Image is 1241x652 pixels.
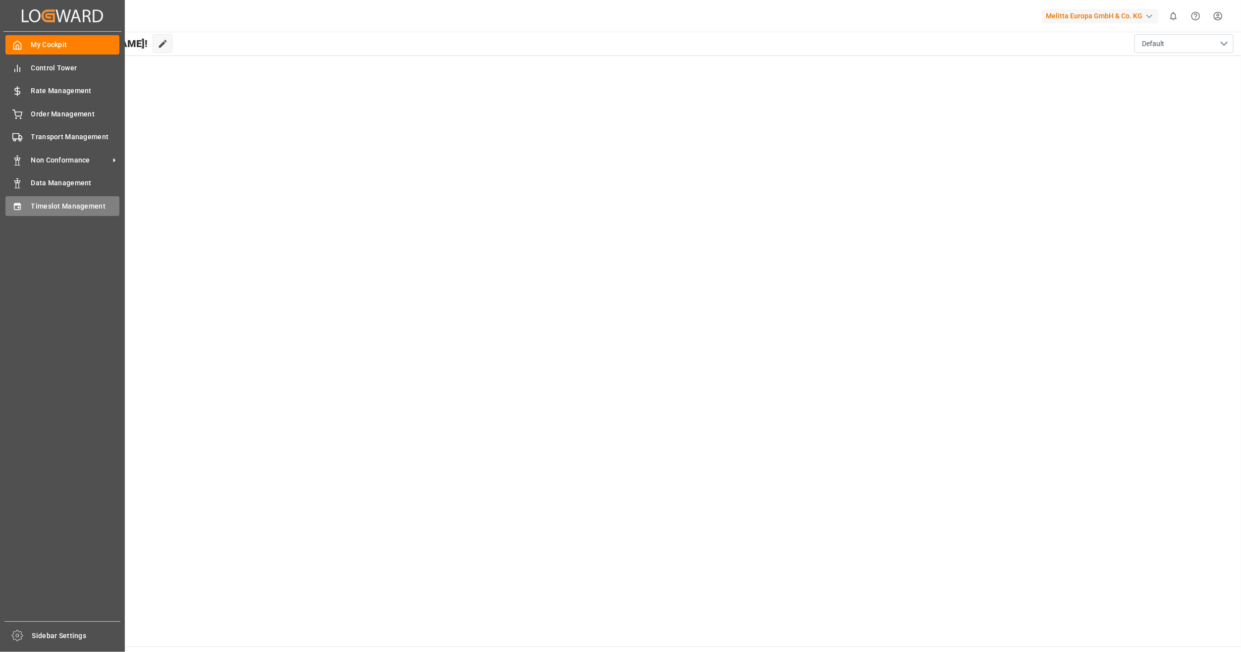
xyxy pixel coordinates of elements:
[1042,9,1158,23] div: Melitta Europa GmbH & Co. KG
[31,109,120,119] span: Order Management
[32,631,121,641] span: Sidebar Settings
[1162,5,1185,27] button: show 0 new notifications
[5,104,119,123] a: Order Management
[1042,6,1162,25] button: Melitta Europa GmbH & Co. KG
[31,201,120,212] span: Timeslot Management
[1134,34,1234,53] button: open menu
[5,196,119,216] a: Timeslot Management
[31,86,120,96] span: Rate Management
[5,127,119,147] a: Transport Management
[1142,39,1164,49] span: Default
[31,155,109,165] span: Non Conformance
[31,178,120,188] span: Data Management
[31,40,120,50] span: My Cockpit
[5,173,119,193] a: Data Management
[31,63,120,73] span: Control Tower
[1185,5,1207,27] button: Help Center
[5,81,119,101] a: Rate Management
[5,35,119,54] a: My Cockpit
[31,132,120,142] span: Transport Management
